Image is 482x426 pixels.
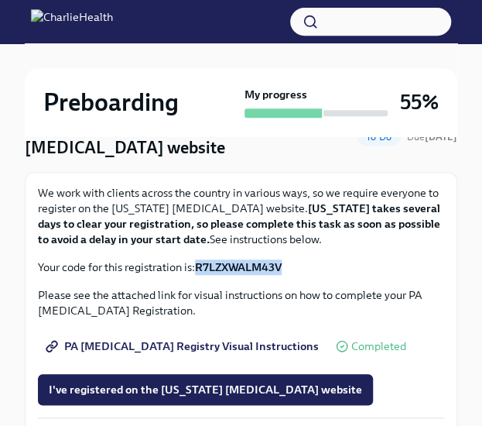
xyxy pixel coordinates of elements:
img: CharlieHealth [31,9,113,34]
span: I've registered on the [US_STATE] [MEDICAL_DATA] website [49,382,362,397]
button: I've registered on the [US_STATE] [MEDICAL_DATA] website [38,374,373,405]
strong: My progress [244,87,307,102]
p: We work with clients across the country in various ways, so we require everyone to register on th... [38,185,444,247]
p: Please see the attached link for visual instructions on how to complete your PA [MEDICAL_DATA] Re... [38,287,444,318]
h2: Preboarding [43,87,179,118]
h3: 55% [400,88,439,116]
strong: [DATE] [425,131,457,143]
h4: Register on the [US_STATE] [MEDICAL_DATA] website [25,113,350,160]
span: September 5th, 2025 09:00 [407,129,457,144]
p: Your code for this registration is: [38,259,444,275]
strong: [US_STATE] takes several days to clear your registration, so please complete this task as soon as... [38,201,440,246]
span: Due [407,131,457,143]
span: To Do [357,131,401,143]
strong: R7LZXWALM43V [195,260,282,274]
span: Completed [351,341,406,352]
span: PA [MEDICAL_DATA] Registry Visual Instructions [49,338,319,354]
a: PA [MEDICAL_DATA] Registry Visual Instructions [38,331,330,362]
